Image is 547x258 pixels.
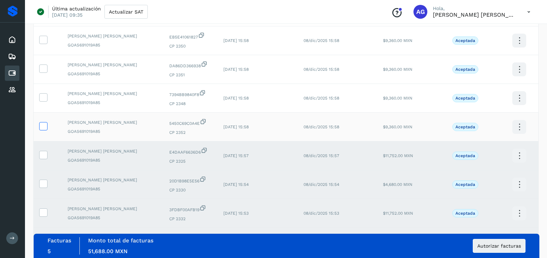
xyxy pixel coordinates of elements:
[383,182,412,187] span: $4,680.00 MXN
[383,124,412,129] span: $9,360.00 MXN
[68,62,158,68] span: [PERSON_NAME] [PERSON_NAME]
[223,124,249,129] span: [DATE] 15:58
[455,124,475,129] p: Aceptada
[169,118,212,127] span: 5450C69C0A4E
[223,211,249,216] span: [DATE] 15:53
[68,128,158,135] span: GOAS691019A85
[68,91,158,97] span: [PERSON_NAME] [PERSON_NAME]
[169,158,212,164] span: CP 2325
[48,237,71,244] label: Facturas
[304,38,339,43] span: 08/dic/2025 15:58
[304,67,339,72] span: 08/dic/2025 15:58
[68,119,158,126] span: [PERSON_NAME] [PERSON_NAME]
[455,153,475,158] p: Aceptada
[455,182,475,187] p: Aceptada
[455,67,475,72] p: Aceptada
[223,182,249,187] span: [DATE] 15:54
[109,9,143,14] span: Actualizar SAT
[68,215,158,221] span: GOAS691019A85
[104,5,148,19] button: Actualizar SAT
[68,33,158,39] span: [PERSON_NAME] [PERSON_NAME]
[383,211,413,216] span: $11,752.00 MXN
[48,248,51,255] span: 5
[68,157,158,163] span: GOAS691019A85
[304,96,339,101] span: 08/dic/2025 15:58
[5,32,19,48] div: Inicio
[68,177,158,183] span: [PERSON_NAME] [PERSON_NAME]
[169,176,212,184] span: 20D1B98E5E56
[169,61,212,69] span: DA86DD366938
[169,129,212,136] span: CP 2352
[169,187,212,193] span: CP 2330
[223,153,249,158] span: [DATE] 15:57
[383,96,412,101] span: $9,360.00 MXN
[304,153,339,158] span: 08/dic/2025 15:57
[473,239,525,253] button: Autorizar facturas
[68,100,158,106] span: GOAS691019A85
[304,182,339,187] span: 08/dic/2025 15:54
[477,243,521,248] span: Autorizar facturas
[223,38,249,43] span: [DATE] 15:58
[223,96,249,101] span: [DATE] 15:58
[169,101,212,107] span: CP 2348
[169,32,212,40] span: EB5E41061827
[5,82,19,97] div: Proveedores
[433,6,516,11] p: Hola,
[169,89,212,98] span: 7394BB9840F8
[383,67,412,72] span: $9,360.00 MXN
[5,49,19,64] div: Embarques
[68,42,158,48] span: GOAS691019A85
[52,6,101,12] p: Última actualización
[433,11,516,18] p: Abigail Gonzalez Leon
[68,206,158,212] span: [PERSON_NAME] [PERSON_NAME]
[304,211,339,216] span: 08/dic/2025 15:53
[383,38,412,43] span: $9,360.00 MXN
[68,148,158,154] span: [PERSON_NAME] [PERSON_NAME]
[68,186,158,192] span: GOAS691019A85
[455,96,475,101] p: Aceptada
[304,124,339,129] span: 08/dic/2025 15:58
[383,153,413,158] span: $11,752.00 MXN
[169,205,212,213] span: 3FDBF00AFB19
[169,216,212,222] span: CP 2332
[52,12,83,18] p: [DATE] 09:35
[169,43,212,49] span: CP 2350
[169,147,212,155] span: E4DAAF6636D6
[455,211,475,216] p: Aceptada
[68,71,158,77] span: GOAS691019A85
[5,66,19,81] div: Cuentas por pagar
[455,38,475,43] p: Aceptada
[223,67,249,72] span: [DATE] 15:58
[88,237,153,244] label: Monto total de facturas
[169,72,212,78] span: CP 2351
[88,248,128,255] span: 51,688.00 MXN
